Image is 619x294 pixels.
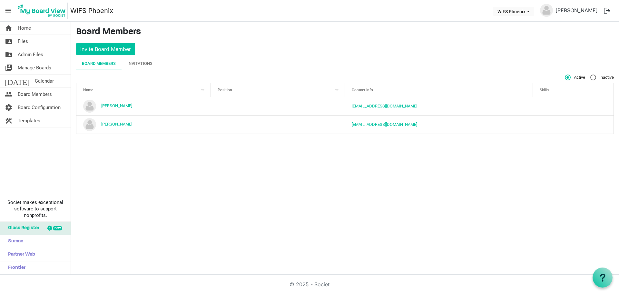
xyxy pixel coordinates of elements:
span: Home [18,22,31,35]
a: [EMAIL_ADDRESS][DOMAIN_NAME] [352,122,417,127]
span: Societ makes exceptional software to support nonprofits. [3,199,68,218]
span: Templates [18,114,40,127]
a: [PERSON_NAME] [101,122,132,127]
span: [DATE] [5,75,30,87]
div: Invitations [127,60,152,67]
span: folder_shared [5,35,13,48]
a: [PERSON_NAME] [101,103,132,108]
a: WIFS Phoenix [70,4,113,17]
span: settings [5,101,13,114]
span: Calendar [35,75,54,87]
span: Skills [540,88,549,92]
div: new [53,226,62,230]
div: tab-header [76,58,614,69]
td: column header Position [211,97,345,115]
button: Invite Board Member [76,43,135,55]
span: Glass Register [5,222,39,235]
a: © 2025 - Societ [290,281,329,288]
span: Board Members [18,88,52,101]
span: Board Configuration [18,101,61,114]
td: is template cell column header Skills [533,115,614,134]
span: Manage Boards [18,61,51,74]
td: Kristin Moore is template cell column header Name [76,97,211,115]
span: home [5,22,13,35]
span: Sumac [5,235,23,248]
span: construction [5,114,13,127]
span: Files [18,35,28,48]
a: [EMAIL_ADDRESS][DOMAIN_NAME] [352,104,417,108]
span: people [5,88,13,101]
span: menu [2,5,14,17]
img: no-profile-picture.svg [540,4,553,17]
img: no-profile-picture.svg [83,118,96,131]
span: Active [565,75,585,80]
span: Position [218,88,232,92]
td: wifsphx@gmail.com is template cell column header Contact Info [345,97,533,115]
td: column header Position [211,115,345,134]
td: rhiana@silverhawkfinancial.com is template cell column header Contact Info [345,115,533,134]
img: My Board View Logo [16,3,68,19]
a: [PERSON_NAME] [553,4,600,17]
span: Name [83,88,93,92]
a: My Board View Logo [16,3,70,19]
td: Rhiana Whitmire is template cell column header Name [76,115,211,134]
img: no-profile-picture.svg [83,100,96,113]
button: logout [600,4,614,17]
span: Inactive [590,75,614,80]
span: Frontier [5,261,25,274]
button: WIFS Phoenix dropdownbutton [493,7,534,16]
span: Partner Web [5,248,35,261]
td: is template cell column header Skills [533,97,614,115]
h3: Board Members [76,27,614,38]
div: Board Members [82,60,116,67]
span: switch_account [5,61,13,74]
span: Contact Info [352,88,373,92]
span: folder_shared [5,48,13,61]
span: Admin Files [18,48,43,61]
